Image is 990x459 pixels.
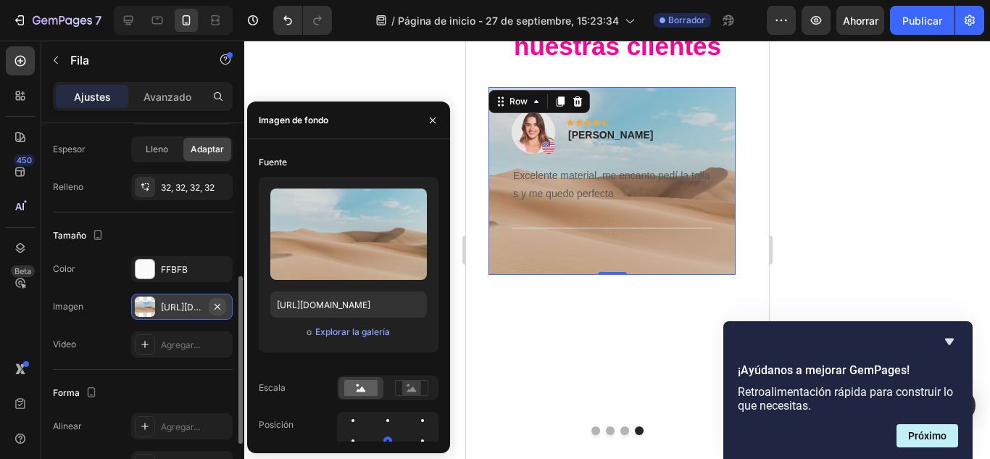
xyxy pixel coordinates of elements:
[143,91,191,103] font: Avanzado
[53,339,76,350] font: Video
[908,430,947,442] font: Próximo
[738,363,910,377] font: ¡Ayúdanos a mejorar GemPages!
[161,302,254,313] font: [URL][DOMAIN_NAME]
[466,41,769,459] iframe: Área de diseño
[270,189,427,280] img: imagen de vista previa
[259,382,286,393] font: Escala
[315,326,390,337] font: Explorar la galería
[146,144,168,154] font: Lleno
[53,421,82,431] font: Alinear
[191,144,224,154] font: Adaptar
[161,339,200,350] font: Agregar...
[6,6,108,35] button: 7
[53,301,83,312] font: Imagen
[161,182,215,193] font: 32, 32, 32, 32
[307,326,312,337] font: o
[897,424,958,447] button: Siguiente pregunta
[941,333,958,350] button: Ocultar encuesta
[902,15,942,27] font: Publicar
[836,6,884,35] button: Ahorrar
[74,91,111,103] font: Ajustes
[270,291,427,318] input: https://ejemplo.com/imagen.jpg
[53,387,80,398] font: Forma
[161,264,188,275] font: FFBFB
[391,15,395,27] font: /
[398,15,619,27] font: Página de inicio - 27 de septiembre, 15:23:34
[70,51,194,69] p: Fila
[95,13,101,28] font: 7
[259,157,287,168] font: Fuente
[70,53,89,67] font: Fila
[259,115,328,125] font: Imagen de fondo
[273,6,332,35] div: Deshacer/Rehacer
[668,15,705,25] font: Borrador
[738,385,953,413] font: Retroalimentación rápida para construir lo que necesitas.
[843,15,878,27] font: Ahorrar
[738,362,958,379] h2: ¡Ayúdanos a mejorar GemPages!
[161,421,200,432] font: Agregar...
[53,181,83,192] font: Relleno
[315,325,391,339] button: Explorar la galería
[17,155,32,165] font: 450
[53,230,86,241] font: Tamaño
[890,6,954,35] button: Publicar
[738,333,958,447] div: ¡Ayúdanos a mejorar GemPages!
[53,144,86,154] font: Espesor
[53,263,75,274] font: Color
[259,419,294,430] font: Posición
[14,266,31,276] font: Beta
